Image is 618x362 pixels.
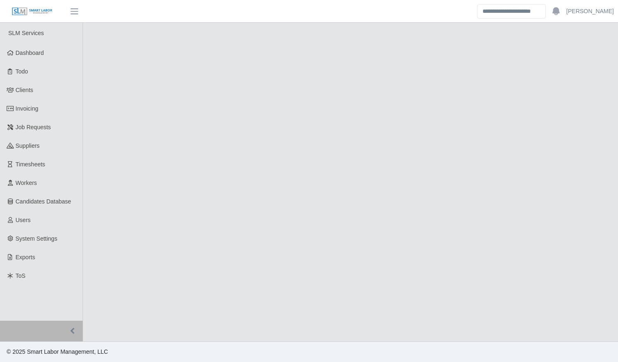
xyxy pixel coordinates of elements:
[477,4,546,19] input: Search
[16,124,51,130] span: Job Requests
[16,105,38,112] span: Invoicing
[566,7,614,16] a: [PERSON_NAME]
[16,235,57,242] span: System Settings
[8,30,44,36] span: SLM Services
[16,272,26,279] span: ToS
[16,87,33,93] span: Clients
[16,254,35,260] span: Exports
[7,348,108,355] span: © 2025 Smart Labor Management, LLC
[16,142,40,149] span: Suppliers
[12,7,53,16] img: SLM Logo
[16,217,31,223] span: Users
[16,161,45,168] span: Timesheets
[16,68,28,75] span: Todo
[16,50,44,56] span: Dashboard
[16,198,71,205] span: Candidates Database
[16,180,37,186] span: Workers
